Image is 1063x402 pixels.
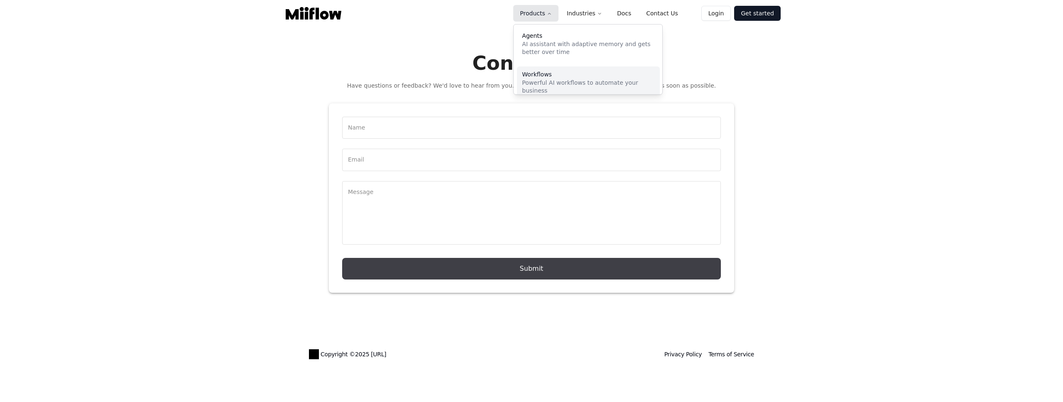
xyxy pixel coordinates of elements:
[734,6,781,21] a: Get started
[513,5,558,22] button: Products
[522,33,655,39] div: Agents
[701,6,731,21] a: Login
[371,350,386,358] a: [URL]
[664,351,702,358] a: Privacy Policy
[610,5,638,22] a: Docs
[309,349,386,359] span: Copyright © 2025
[342,258,721,279] button: Submit
[282,7,345,20] a: Logo
[522,40,655,56] p: AI assistant with adaptive memory and gets better over time
[522,79,655,95] p: Powerful AI workflows to automate your business
[517,28,660,61] a: AgentsAI assistant with adaptive memory and gets better over time
[517,66,660,100] a: WorkflowsPowerful AI workflows to automate your business
[286,7,341,20] img: Logo
[329,51,734,75] h2: Contact Us
[513,5,684,22] nav: Main
[329,81,734,90] p: Have questions or feedback? We'd love to hear from you. Fill out the form below and we'll get bac...
[309,349,319,359] img: Logo
[560,5,609,22] button: Industries
[522,71,655,77] div: Workflows
[708,351,754,358] a: Terms of Service
[639,5,684,22] a: Contact Us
